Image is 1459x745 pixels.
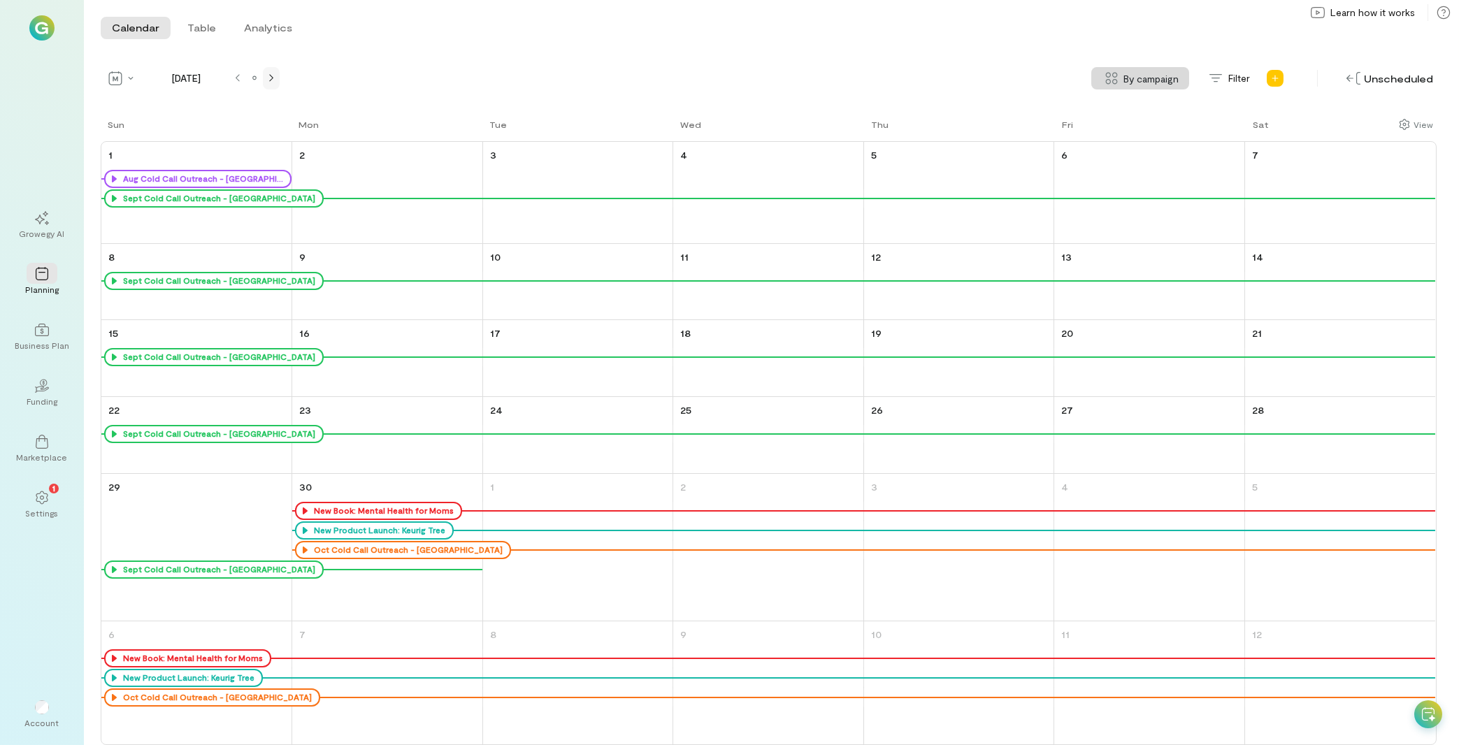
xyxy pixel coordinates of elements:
[292,320,483,397] td: September 16, 2024
[1249,477,1260,497] a: October 5, 2024
[1244,621,1435,744] td: October 12, 2024
[673,397,864,474] td: September 25, 2024
[310,544,503,556] div: Oct Cold Call Outreach - [GEOGRAPHIC_DATA]
[27,396,57,407] div: Funding
[482,117,510,141] a: Tuesday
[106,323,121,343] a: September 15, 2024
[295,521,454,540] div: New Product Launch: Keurig Tree
[673,142,864,243] td: September 4, 2024
[120,692,312,703] div: Oct Cold Call Outreach - [GEOGRAPHIC_DATA]
[673,473,864,621] td: October 2, 2024
[310,525,445,536] div: New Product Launch: Keurig Tree
[17,424,67,474] a: Marketplace
[120,275,315,287] div: Sept Cold Call Outreach - [GEOGRAPHIC_DATA]
[120,193,315,204] div: Sept Cold Call Outreach - [GEOGRAPHIC_DATA]
[292,243,483,320] td: September 9, 2024
[677,400,694,420] a: September 25, 2024
[1058,400,1076,420] a: September 27, 2024
[101,473,292,621] td: September 29, 2024
[296,400,314,420] a: September 23, 2024
[292,621,483,744] td: October 7, 2024
[296,145,308,165] a: September 2, 2024
[1244,320,1435,397] td: September 21, 2024
[17,368,67,418] a: Funding
[292,473,483,621] td: September 30, 2024
[17,451,68,463] div: Marketplace
[292,142,483,243] td: September 2, 2024
[120,352,315,363] div: Sept Cold Call Outreach - [GEOGRAPHIC_DATA]
[17,689,67,739] div: Account
[15,340,69,351] div: Business Plan
[296,624,308,644] a: October 7, 2024
[677,477,689,497] a: October 2, 2024
[1124,71,1179,86] span: By campaign
[482,621,673,744] td: October 8, 2024
[292,117,322,141] a: Monday
[1253,119,1269,130] div: Sat
[677,247,691,267] a: September 11, 2024
[487,624,499,644] a: October 8, 2024
[176,17,227,39] button: Table
[104,669,263,687] div: New Product Launch: Keurig Tree
[1343,68,1437,89] div: Unscheduled
[482,397,673,474] td: September 24, 2024
[863,473,1054,621] td: October 3, 2024
[104,189,324,208] div: Sept Cold Call Outreach - [GEOGRAPHIC_DATA]
[487,145,499,165] a: September 3, 2024
[104,272,324,290] div: Sept Cold Call Outreach - [GEOGRAPHIC_DATA]
[17,200,67,250] a: Growegy AI
[1054,397,1245,474] td: September 27, 2024
[1330,6,1415,20] span: Learn how it works
[1062,119,1073,130] div: Fri
[1249,400,1267,420] a: September 28, 2024
[1055,117,1076,141] a: Friday
[1054,142,1245,243] td: September 6, 2024
[482,243,673,320] td: September 10, 2024
[52,482,55,494] span: 1
[868,624,884,644] a: October 10, 2024
[299,119,319,130] div: Mon
[120,428,315,440] div: Sept Cold Call Outreach - [GEOGRAPHIC_DATA]
[101,243,292,320] td: September 8, 2024
[864,117,891,141] a: Thursday
[1414,118,1433,131] div: View
[1228,71,1250,85] span: Filter
[1054,621,1245,744] td: October 11, 2024
[101,397,292,474] td: September 22, 2024
[1395,115,1437,134] div: Show columns
[1054,243,1245,320] td: September 13, 2024
[295,502,462,520] div: New Book: Mental Health for Moms
[17,479,67,530] a: Settings
[677,323,693,343] a: September 18, 2024
[104,348,324,366] div: Sept Cold Call Outreach - [GEOGRAPHIC_DATA]
[868,323,884,343] a: September 19, 2024
[101,17,171,39] button: Calendar
[1054,320,1245,397] td: September 20, 2024
[677,624,689,644] a: October 9, 2024
[1058,247,1075,267] a: September 13, 2024
[1058,323,1076,343] a: September 20, 2024
[104,425,324,443] div: Sept Cold Call Outreach - [GEOGRAPHIC_DATA]
[108,119,124,130] div: Sun
[1244,397,1435,474] td: September 28, 2024
[296,477,315,497] a: September 30, 2024
[17,256,67,306] a: Planning
[868,247,884,267] a: September 12, 2024
[1058,477,1071,497] a: October 4, 2024
[1264,67,1286,89] div: Add new program
[1244,473,1435,621] td: October 5, 2024
[482,142,673,243] td: September 3, 2024
[673,320,864,397] td: September 18, 2024
[673,621,864,744] td: October 9, 2024
[863,142,1054,243] td: September 5, 2024
[101,142,292,243] td: September 1, 2024
[868,145,879,165] a: September 5, 2024
[1249,247,1266,267] a: September 14, 2024
[1246,117,1272,141] a: Saturday
[673,243,864,320] td: September 11, 2024
[1249,323,1265,343] a: September 21, 2024
[310,505,454,516] div: New Book: Mental Health for Moms
[868,400,886,420] a: September 26, 2024
[25,717,59,728] div: Account
[120,173,283,185] div: Aug Cold Call Outreach - [GEOGRAPHIC_DATA]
